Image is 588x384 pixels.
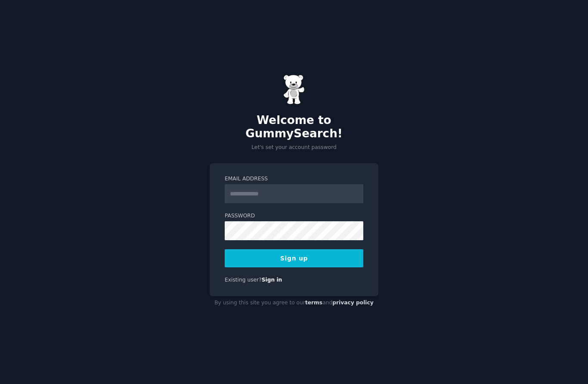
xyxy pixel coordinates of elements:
[283,74,305,105] img: Gummy Bear
[210,144,378,152] p: Let's set your account password
[262,277,282,283] a: Sign in
[305,300,322,306] a: terms
[225,212,363,220] label: Password
[225,249,363,267] button: Sign up
[225,175,363,183] label: Email Address
[332,300,374,306] a: privacy policy
[210,296,378,310] div: By using this site you agree to our and
[210,114,378,141] h2: Welcome to GummySearch!
[225,277,262,283] span: Existing user?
